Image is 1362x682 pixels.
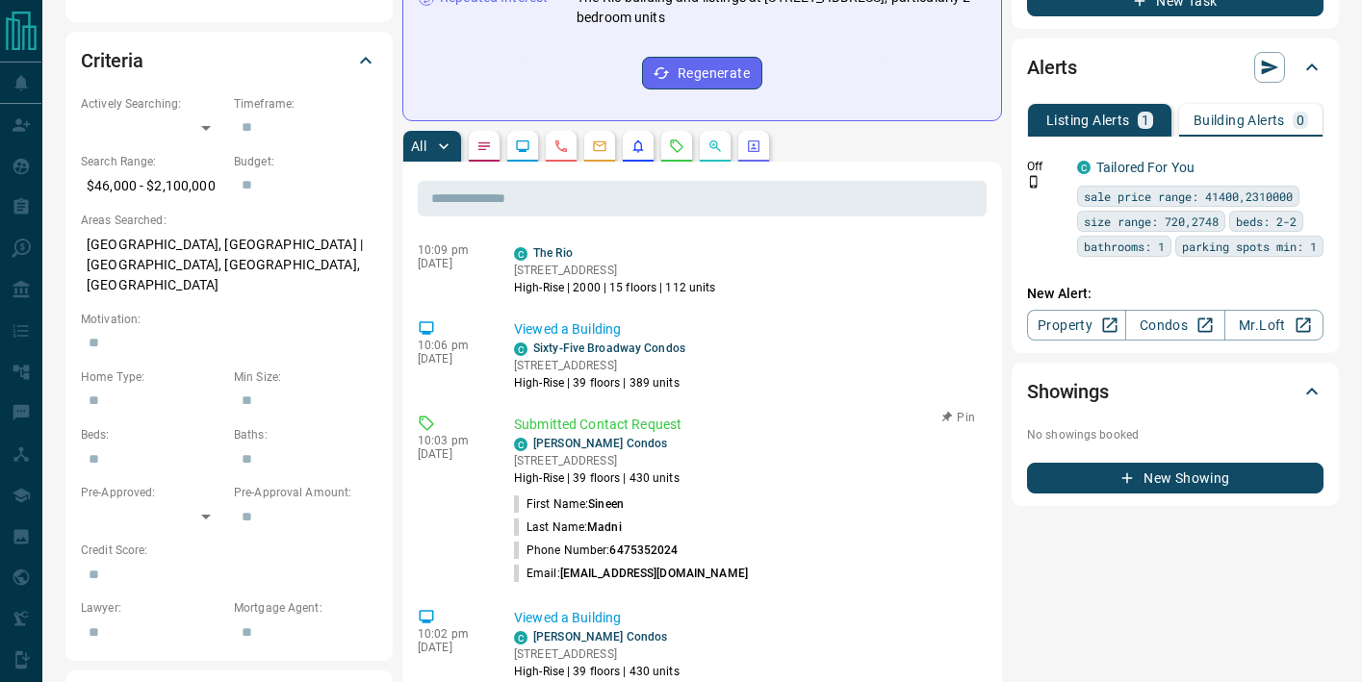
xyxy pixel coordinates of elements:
div: condos.ca [514,438,527,451]
h2: Showings [1027,376,1109,407]
span: sale price range: 41400,2310000 [1084,187,1293,206]
p: Submitted Contact Request [514,415,979,435]
p: New Alert: [1027,284,1323,304]
p: Listing Alerts [1046,114,1130,127]
p: Off [1027,158,1066,175]
span: Madni [587,520,622,534]
p: Lawyer: [81,599,224,617]
p: Mortgage Agent: [234,599,377,617]
p: Budget: [234,153,377,170]
p: High-Rise | 39 floors | 430 units [514,469,680,487]
div: condos.ca [1077,161,1091,174]
p: Viewed a Building [514,608,979,628]
p: High-Rise | 39 floors | 389 units [514,374,685,392]
a: Tailored For You [1096,160,1195,175]
p: 10:06 pm [418,339,485,352]
svg: Opportunities [707,139,723,154]
p: Baths: [234,426,377,443]
a: Sixty-Five Broadway Condos [533,341,685,355]
p: 10:09 pm [418,243,485,257]
p: [STREET_ADDRESS] [514,452,680,469]
p: All [411,139,426,153]
span: beds: 2-2 [1236,212,1297,231]
p: Last Name: [514,518,622,536]
a: The Rio [533,246,573,260]
p: $46,000 - $2,100,000 [81,170,224,202]
h2: Alerts [1027,52,1077,83]
p: High-Rise | 39 floors | 430 units [514,663,680,680]
a: Property [1027,310,1126,341]
span: parking spots min: 1 [1182,237,1317,256]
a: [PERSON_NAME] Condos [533,630,667,644]
svg: Notes [476,139,492,154]
p: Viewed a Building [514,319,979,340]
span: [EMAIL_ADDRESS][DOMAIN_NAME] [560,567,748,580]
p: Min Size: [234,368,377,386]
p: [STREET_ADDRESS] [514,262,716,279]
p: Search Range: [81,153,224,170]
p: Email: [514,565,748,582]
svg: Listing Alerts [630,139,646,154]
span: 6475352024 [609,543,678,557]
p: 0 [1297,114,1304,127]
span: bathrooms: 1 [1084,237,1165,256]
svg: Requests [669,139,684,154]
p: First Name: [514,495,624,513]
p: [STREET_ADDRESS] [514,357,685,374]
p: Home Type: [81,368,224,386]
p: Timeframe: [234,95,377,113]
div: Criteria [81,38,377,84]
p: Beds: [81,426,224,443]
button: New Showing [1027,463,1323,493]
svg: Emails [592,139,607,154]
svg: Calls [553,139,569,154]
span: size range: 720,2748 [1084,212,1219,231]
p: [DATE] [418,641,485,654]
button: Regenerate [642,57,762,89]
p: Motivation: [81,311,377,328]
div: Alerts [1027,44,1323,90]
h2: Criteria [81,45,143,76]
p: 10:03 pm [418,434,485,447]
p: [GEOGRAPHIC_DATA], [GEOGRAPHIC_DATA] | [GEOGRAPHIC_DATA], [GEOGRAPHIC_DATA], [GEOGRAPHIC_DATA] [81,229,377,301]
div: Showings [1027,368,1323,415]
p: Actively Searching: [81,95,224,113]
p: Credit Score: [81,542,377,559]
p: High-Rise | 2000 | 15 floors | 112 units [514,279,716,296]
p: [DATE] [418,352,485,366]
a: Mr.Loft [1224,310,1323,341]
p: Building Alerts [1194,114,1285,127]
p: 10:02 pm [418,627,485,641]
svg: Agent Actions [746,139,761,154]
div: condos.ca [514,342,527,356]
p: Pre-Approved: [81,484,224,501]
svg: Lead Browsing Activity [515,139,530,154]
p: 1 [1142,114,1149,127]
p: [STREET_ADDRESS] [514,645,680,663]
p: Pre-Approval Amount: [234,484,377,501]
a: Condos [1125,310,1224,341]
p: No showings booked [1027,426,1323,443]
p: Phone Number: [514,542,679,559]
p: Areas Searched: [81,212,377,229]
p: [DATE] [418,257,485,270]
svg: Push Notification Only [1027,175,1041,189]
div: condos.ca [514,631,527,644]
a: [PERSON_NAME] Condos [533,437,667,450]
p: [DATE] [418,447,485,461]
span: Sineen [588,497,624,511]
button: Pin [931,409,987,426]
div: condos.ca [514,247,527,261]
